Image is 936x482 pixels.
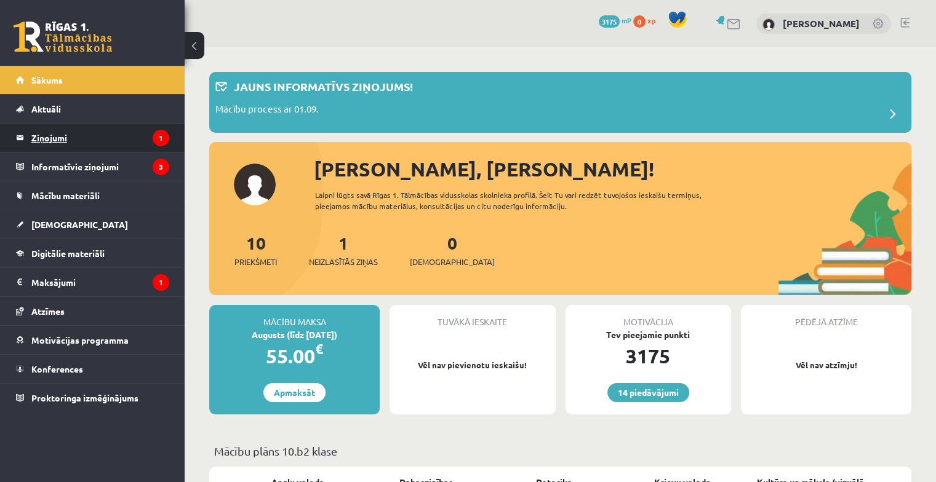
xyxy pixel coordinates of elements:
a: Aktuāli [16,95,169,123]
a: Konferences [16,355,169,383]
div: [PERSON_NAME], [PERSON_NAME]! [314,154,911,184]
span: Aktuāli [31,103,61,114]
a: Informatīvie ziņojumi3 [16,152,169,181]
p: Mācību plāns 10.b2 klase [214,443,906,459]
a: Apmaksāt [263,383,326,402]
p: Vēl nav pievienotu ieskaišu! [396,359,549,371]
i: 3 [153,159,169,175]
a: Mācību materiāli [16,181,169,210]
div: Mācību maksa [209,305,380,328]
a: Motivācijas programma [16,326,169,354]
legend: Maksājumi [31,268,169,296]
p: Vēl nav atzīmju! [747,359,905,371]
div: Augusts (līdz [DATE]) [209,328,380,341]
a: Sākums [16,66,169,94]
span: Motivācijas programma [31,334,129,346]
legend: Informatīvie ziņojumi [31,152,169,181]
img: Aldis Smirnovs [762,18,775,31]
a: 3175 mP [599,15,631,25]
a: [DEMOGRAPHIC_DATA] [16,210,169,239]
span: Priekšmeti [234,256,277,268]
a: Rīgas 1. Tālmācības vidusskola [14,22,112,52]
a: Maksājumi1 [16,268,169,296]
a: [PERSON_NAME] [783,17,860,30]
a: Ziņojumi1 [16,124,169,152]
span: [DEMOGRAPHIC_DATA] [410,256,495,268]
div: Tev pieejamie punkti [566,328,731,341]
div: Laipni lūgts savā Rīgas 1. Tālmācības vidusskolas skolnieka profilā. Šeit Tu vari redzēt tuvojošo... [315,189,737,211]
legend: Ziņojumi [31,124,169,152]
p: Mācību process ar 01.09. [215,102,319,119]
a: 10Priekšmeti [234,232,277,268]
a: Digitālie materiāli [16,239,169,267]
a: 14 piedāvājumi [607,383,689,402]
div: Motivācija [566,305,731,328]
a: 0[DEMOGRAPHIC_DATA] [410,232,495,268]
span: Sākums [31,74,63,85]
span: 3175 [599,15,620,28]
span: xp [647,15,655,25]
div: Tuvākā ieskaite [390,305,555,328]
i: 1 [153,274,169,291]
a: Proktoringa izmēģinājums [16,384,169,412]
span: Atzīmes [31,306,65,317]
p: Jauns informatīvs ziņojums! [234,78,413,95]
span: Konferences [31,363,83,374]
span: [DEMOGRAPHIC_DATA] [31,219,128,230]
a: Jauns informatīvs ziņojums! Mācību process ar 01.09. [215,78,905,127]
a: 0 xp [633,15,662,25]
a: 1Neizlasītās ziņas [309,232,378,268]
span: Digitālie materiāli [31,248,105,259]
a: Atzīmes [16,297,169,325]
i: 1 [153,130,169,146]
span: Neizlasītās ziņas [309,256,378,268]
div: 3175 [566,341,731,371]
div: Pēdējā atzīme [741,305,911,328]
span: € [315,340,323,358]
span: mP [622,15,631,25]
div: 55.00 [209,341,380,371]
span: Mācību materiāli [31,190,100,201]
span: Proktoringa izmēģinājums [31,392,138,403]
span: 0 [633,15,646,28]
